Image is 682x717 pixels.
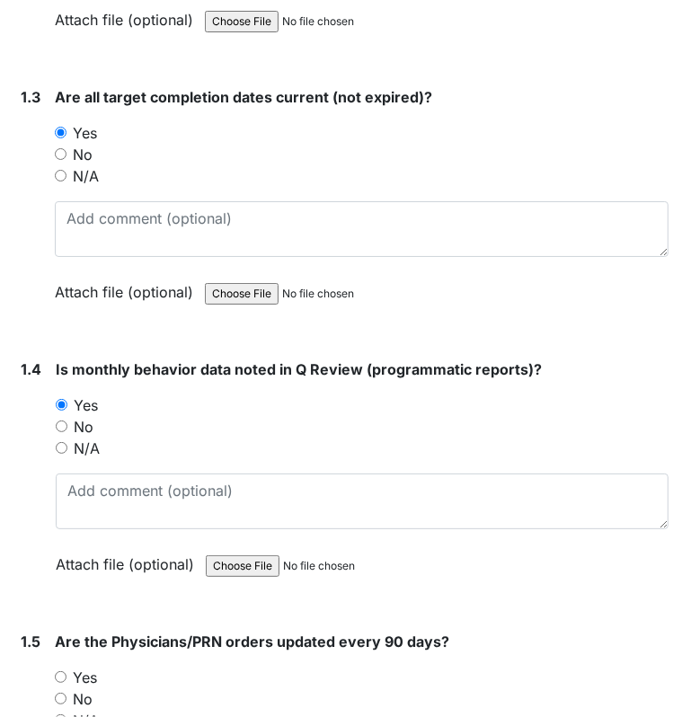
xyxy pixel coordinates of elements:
input: N/A [56,442,67,454]
label: Yes [73,122,97,144]
label: Yes [73,667,97,688]
input: No [56,420,67,432]
span: Are the Physicians/PRN orders updated every 90 days? [55,633,449,651]
label: No [74,416,93,438]
input: N/A [55,170,66,181]
label: 1.4 [21,358,41,380]
label: Attach file (optional) [55,271,200,303]
input: Yes [55,671,66,683]
label: N/A [74,438,100,459]
input: No [55,693,66,704]
input: Yes [55,127,66,138]
input: No [55,148,66,160]
label: N/A [73,165,99,187]
label: Yes [74,394,98,416]
span: Is monthly behavior data noted in Q Review (programmatic reports)? [56,360,542,378]
label: 1.5 [21,631,40,652]
label: No [73,688,93,710]
input: Yes [56,399,67,411]
label: No [73,144,93,165]
label: 1.3 [21,86,40,108]
span: Are all target completion dates current (not expired)? [55,88,432,106]
label: Attach file (optional) [56,544,201,575]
